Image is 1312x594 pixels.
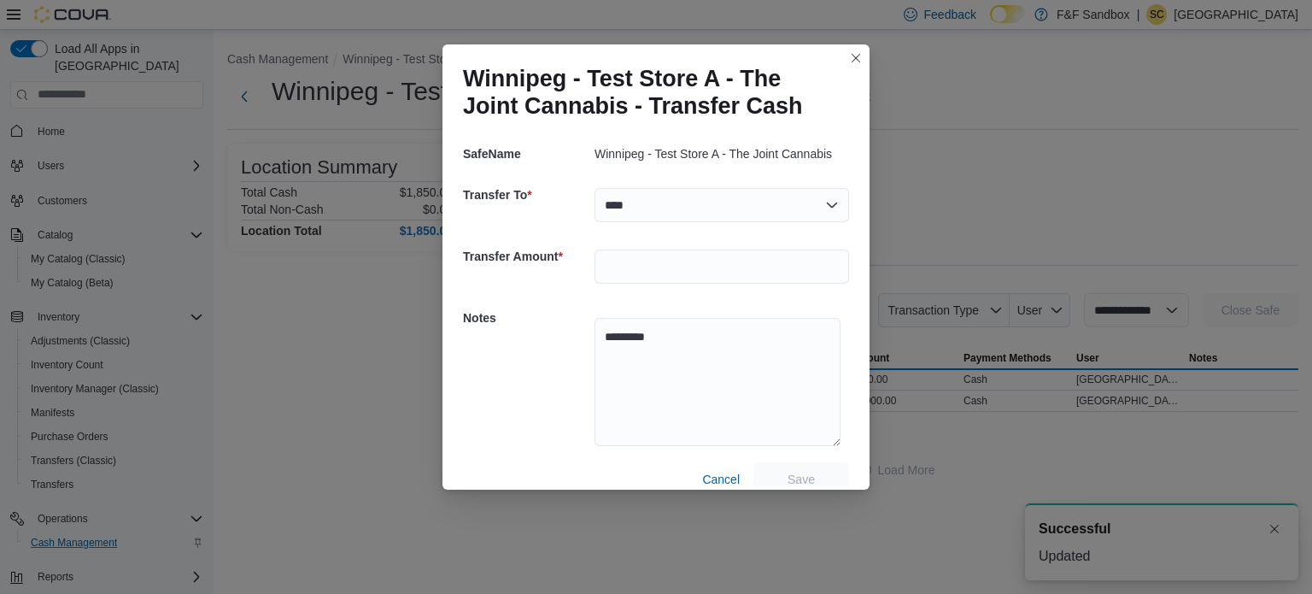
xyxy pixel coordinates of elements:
[463,137,591,171] h5: SafeName
[463,301,591,335] h5: Notes
[846,48,866,68] button: Closes this modal window
[463,239,591,273] h5: Transfer Amount
[594,147,832,161] p: Winnipeg - Test Store A - The Joint Cannabis
[702,471,740,488] span: Cancel
[463,178,591,212] h5: Transfer To
[753,462,849,497] button: Save
[695,462,747,497] button: Cancel
[788,471,815,488] span: Save
[463,65,835,120] h1: Winnipeg - Test Store A - The Joint Cannabis - Transfer Cash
